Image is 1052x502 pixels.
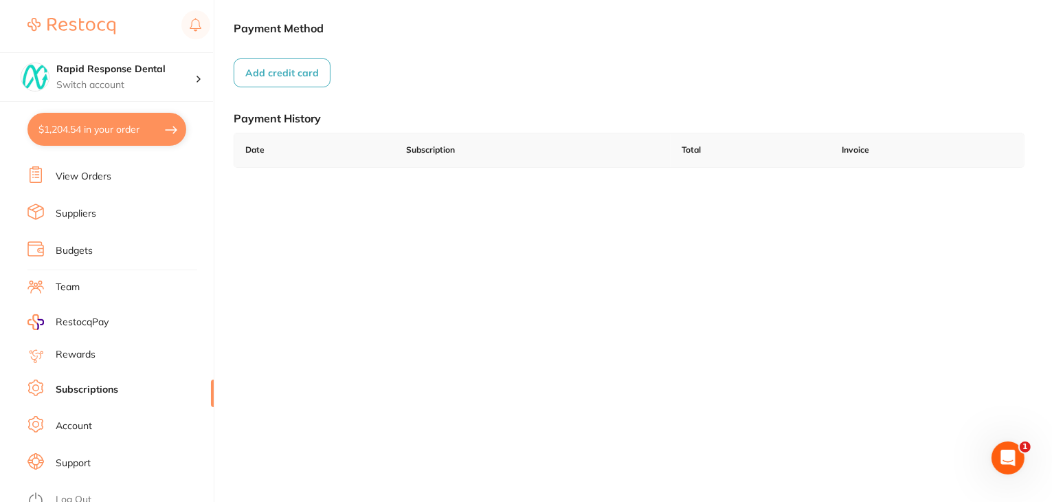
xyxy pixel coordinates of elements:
[56,281,80,294] a: Team
[27,113,186,146] button: $1,204.54 in your order
[56,63,195,76] h4: Rapid Response Dental
[234,21,1025,35] h1: Payment Method
[56,419,92,433] a: Account
[56,383,118,397] a: Subscriptions
[56,78,195,92] p: Switch account
[234,133,395,167] td: Date
[1020,441,1031,452] span: 1
[56,457,91,470] a: Support
[27,18,115,34] img: Restocq Logo
[56,316,109,329] span: RestocqPay
[234,111,1025,125] h1: Payment History
[21,63,49,91] img: Rapid Response Dental
[27,314,44,330] img: RestocqPay
[27,10,115,42] a: Restocq Logo
[671,133,831,167] td: Total
[27,314,109,330] a: RestocqPay
[234,58,331,87] button: Add credit card
[56,170,111,184] a: View Orders
[56,207,96,221] a: Suppliers
[831,133,1024,167] td: Invoice
[395,133,671,167] td: Subscription
[56,348,96,362] a: Rewards
[992,441,1025,474] iframe: Intercom live chat
[56,244,93,258] a: Budgets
